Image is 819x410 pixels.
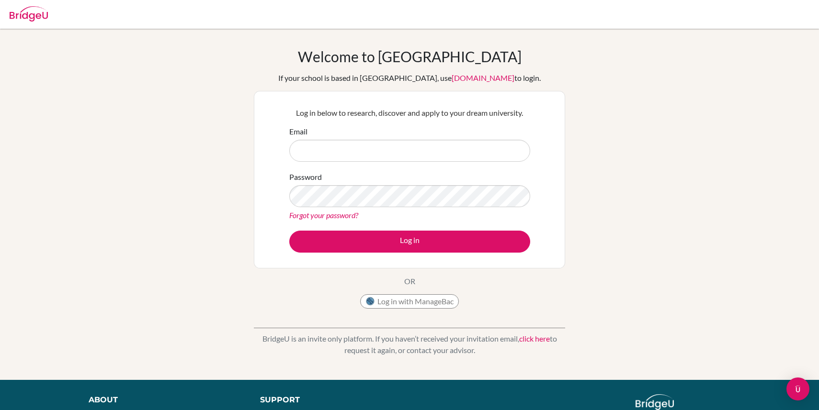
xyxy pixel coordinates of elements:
img: logo_white@2x-f4f0deed5e89b7ecb1c2cc34c3e3d731f90f0f143d5ea2071677605dd97b5244.png [636,394,674,410]
img: Bridge-U [10,6,48,22]
p: BridgeU is an invite only platform. If you haven’t received your invitation email, to request it ... [254,333,565,356]
a: click here [519,334,550,343]
div: Support [260,394,399,406]
div: If your school is based in [GEOGRAPHIC_DATA], use to login. [278,72,541,84]
label: Email [289,126,307,137]
button: Log in with ManageBac [360,294,459,309]
div: Open Intercom Messenger [786,377,809,400]
a: Forgot your password? [289,211,358,220]
label: Password [289,171,322,183]
a: [DOMAIN_NAME] [452,73,514,82]
h1: Welcome to [GEOGRAPHIC_DATA] [298,48,522,65]
p: OR [404,276,415,287]
div: About [89,394,239,406]
button: Log in [289,231,530,253]
p: Log in below to research, discover and apply to your dream university. [289,107,530,119]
